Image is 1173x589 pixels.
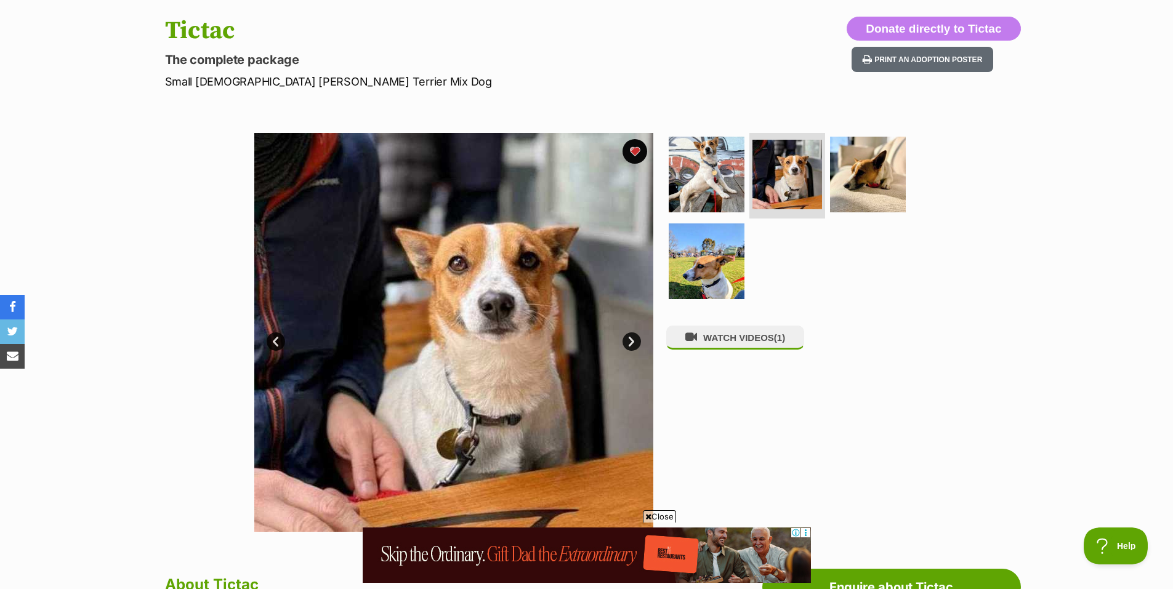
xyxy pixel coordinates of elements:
button: Print an adoption poster [852,47,993,72]
img: Photo of Tictac [830,137,906,212]
p: The complete package [165,51,686,68]
img: Photo of Tictac [752,140,822,209]
iframe: Help Scout Beacon - Open [1084,527,1148,564]
button: Donate directly to Tictac [847,17,1020,41]
button: WATCH VIDEOS(1) [666,326,804,350]
span: Close [643,510,676,523]
button: favourite [623,139,647,164]
img: Photo of Tictac [669,137,744,212]
h1: Tictac [165,17,686,45]
img: Photo of Tictac [669,223,744,299]
p: Small [DEMOGRAPHIC_DATA] [PERSON_NAME] Terrier Mix Dog [165,73,686,90]
span: (1) [774,332,785,343]
a: Next [623,332,641,351]
iframe: Advertisement [363,527,811,583]
a: Prev [267,332,285,351]
img: Photo of Tictac [254,133,653,532]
